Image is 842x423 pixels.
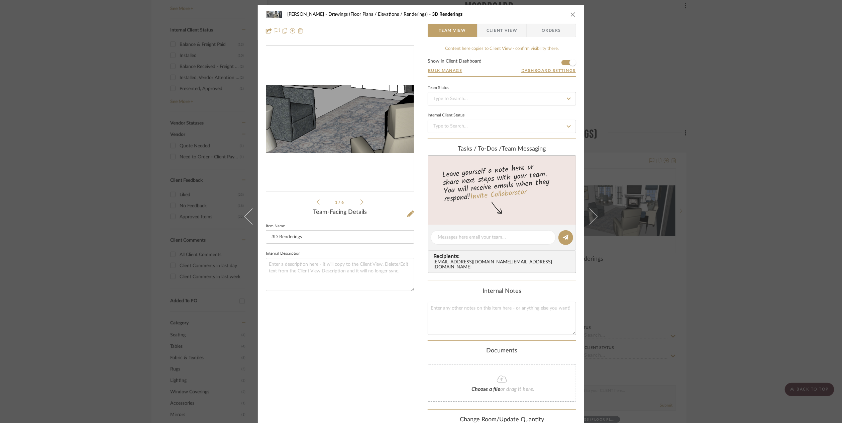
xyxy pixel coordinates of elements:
[266,85,414,153] img: d093283d-f82c-4d29-bcc3-f95fef512889_436x436.jpg
[521,68,576,74] button: Dashboard Settings
[471,387,500,392] span: Choose a file
[287,12,328,17] span: [PERSON_NAME]
[428,86,449,90] div: Team Status
[432,12,462,17] span: 3D Renderings
[428,46,576,52] div: Content here copies to Client View - confirm visibility there.
[433,260,573,270] div: [EMAIL_ADDRESS][DOMAIN_NAME] , [EMAIL_ADDRESS][DOMAIN_NAME]
[342,200,345,204] span: 6
[433,253,573,259] span: Recipients:
[428,120,576,133] input: Type to Search…
[487,24,517,37] span: Client View
[339,200,342,204] span: /
[298,28,303,33] img: Remove from project
[428,92,576,105] input: Type to Search…
[266,252,301,255] label: Internal Description
[458,146,502,152] span: Tasks / To-Dos /
[427,160,577,205] div: Leave yourself a note here or share next steps with your team. You will receive emails when they ...
[428,288,576,295] div: Internal Notes
[266,8,282,21] img: d093283d-f82c-4d29-bcc3-f95fef512889_48x40.jpg
[428,146,576,153] div: team Messaging
[328,12,432,17] span: Drawings (Floor Plans / Elevations / Renderings)
[428,114,464,117] div: Internal Client Status
[439,24,466,37] span: Team View
[470,186,527,203] a: Invite Collaborator
[266,230,414,244] input: Enter Item Name
[570,11,576,17] button: close
[266,85,414,153] div: 0
[335,200,339,204] span: 1
[534,24,568,37] span: Orders
[428,68,463,74] button: Bulk Manage
[266,225,285,228] label: Item Name
[266,209,414,216] div: Team-Facing Details
[500,387,534,392] span: or drag it here.
[428,347,576,355] div: Documents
